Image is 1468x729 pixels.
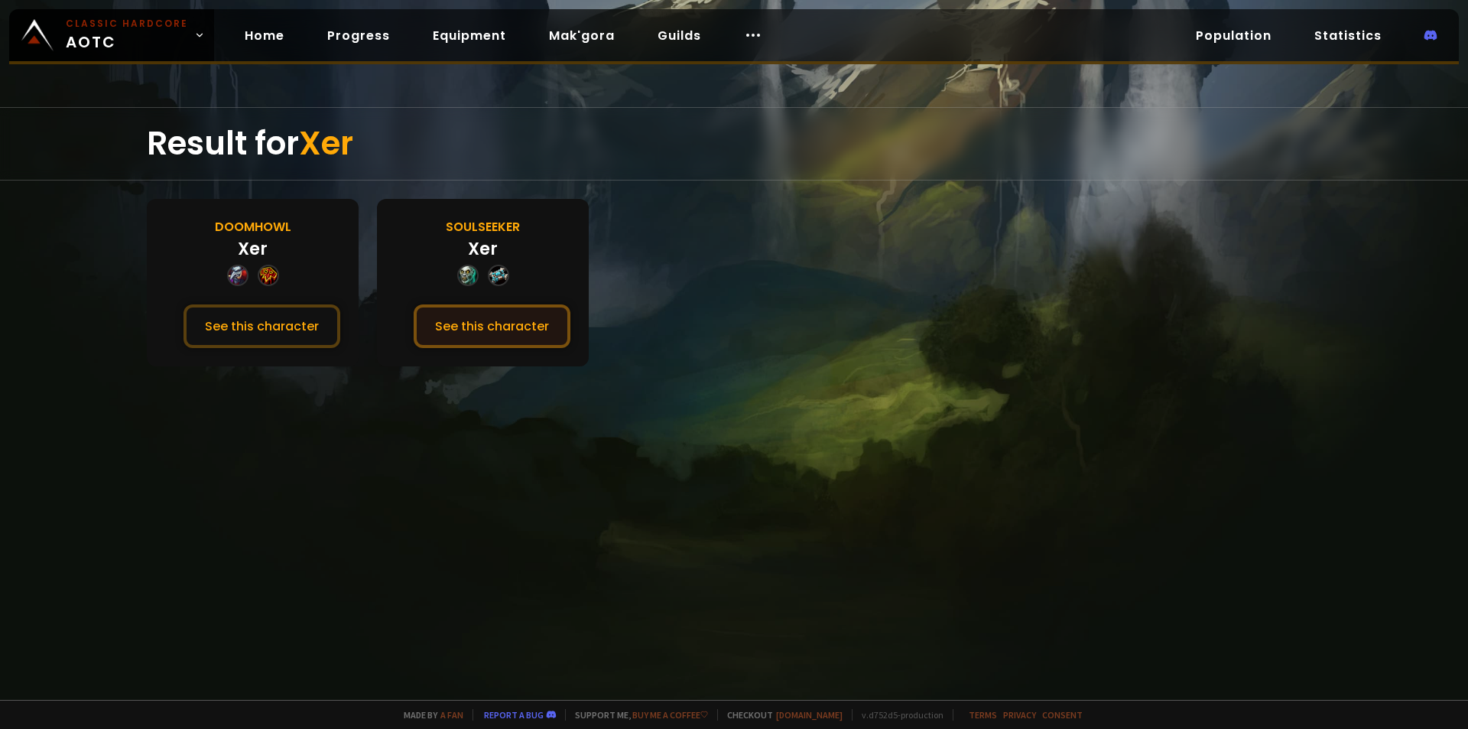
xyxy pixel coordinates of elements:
a: a fan [440,709,463,721]
span: Made by [395,709,463,721]
span: Checkout [717,709,843,721]
button: See this character [183,304,340,348]
div: Xer [468,236,498,262]
div: Doomhowl [215,217,291,236]
span: Support me, [565,709,708,721]
div: Result for [147,108,1321,180]
a: Equipment [421,20,518,51]
a: Home [232,20,297,51]
span: Xer [299,121,353,166]
span: v. d752d5 - production [852,709,943,721]
a: Mak'gora [537,20,627,51]
a: Statistics [1302,20,1394,51]
a: Classic HardcoreAOTC [9,9,214,61]
small: Classic Hardcore [66,17,188,31]
a: Consent [1042,709,1083,721]
a: [DOMAIN_NAME] [776,709,843,721]
a: Population [1184,20,1284,51]
a: Privacy [1003,709,1036,721]
a: Buy me a coffee [632,709,708,721]
a: Terms [969,709,997,721]
div: Xer [238,236,268,262]
a: Report a bug [484,709,544,721]
span: AOTC [66,17,188,54]
div: Soulseeker [446,217,520,236]
button: See this character [414,304,570,348]
a: Progress [315,20,402,51]
a: Guilds [645,20,713,51]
